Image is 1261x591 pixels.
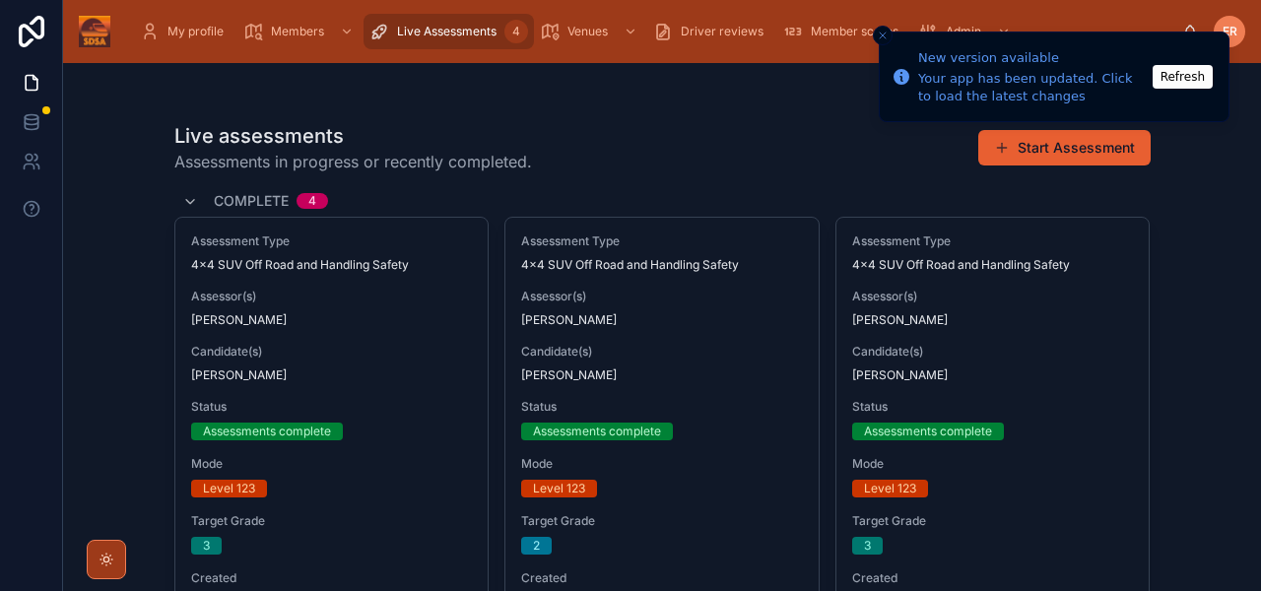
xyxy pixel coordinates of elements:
[504,20,528,43] div: 4
[864,480,916,497] div: Level 123
[308,193,316,209] div: 4
[214,191,289,211] span: Complete
[681,24,763,39] span: Driver reviews
[852,456,1134,472] span: Mode
[852,367,1134,383] span: [PERSON_NAME]
[534,14,647,49] a: Venues
[521,513,803,529] span: Target Grade
[521,257,739,273] span: 4x4 SUV Off Road and Handling Safety
[191,289,473,304] span: Assessor(s)
[811,24,898,39] span: Member scores
[873,26,893,45] button: Close toast
[852,513,1134,529] span: Target Grade
[533,423,661,440] div: Assessments complete
[167,24,224,39] span: My profile
[191,399,473,415] span: Status
[191,312,473,328] span: [PERSON_NAME]
[852,233,1134,249] span: Assessment Type
[864,537,871,555] div: 3
[191,257,409,273] span: 4x4 SUV Off Road and Handling Safety
[777,14,912,49] a: Member scores
[852,257,1070,273] span: 4x4 SUV Off Road and Handling Safety
[237,14,364,49] a: Members
[203,480,255,497] div: Level 123
[852,344,1134,360] span: Candidate(s)
[271,24,324,39] span: Members
[918,70,1147,105] div: Your app has been updated. Click to load the latest changes
[918,48,1147,68] div: New version available
[521,570,803,586] span: Created
[134,14,237,49] a: My profile
[191,233,473,249] span: Assessment Type
[521,289,803,304] span: Assessor(s)
[912,14,1021,49] a: Admin
[364,14,534,49] a: Live Assessments4
[521,344,803,360] span: Candidate(s)
[521,456,803,472] span: Mode
[191,456,473,472] span: Mode
[1153,65,1213,89] button: Refresh
[203,423,331,440] div: Assessments complete
[533,480,585,497] div: Level 123
[864,423,992,440] div: Assessments complete
[647,14,777,49] a: Driver reviews
[852,289,1134,304] span: Assessor(s)
[852,570,1134,586] span: Created
[521,233,803,249] span: Assessment Type
[191,367,473,383] span: [PERSON_NAME]
[191,344,473,360] span: Candidate(s)
[191,570,473,586] span: Created
[521,312,803,328] span: [PERSON_NAME]
[978,130,1151,165] button: Start Assessment
[191,513,473,529] span: Target Grade
[397,24,497,39] span: Live Assessments
[174,150,532,173] span: Assessments in progress or recently completed.
[203,537,210,555] div: 3
[521,367,803,383] span: [PERSON_NAME]
[521,399,803,415] span: Status
[126,10,1182,53] div: scrollable content
[79,16,110,47] img: App logo
[533,537,540,555] div: 2
[174,122,532,150] h1: Live assessments
[852,399,1134,415] span: Status
[852,312,1134,328] span: [PERSON_NAME]
[567,24,608,39] span: Venues
[1223,24,1237,39] span: ER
